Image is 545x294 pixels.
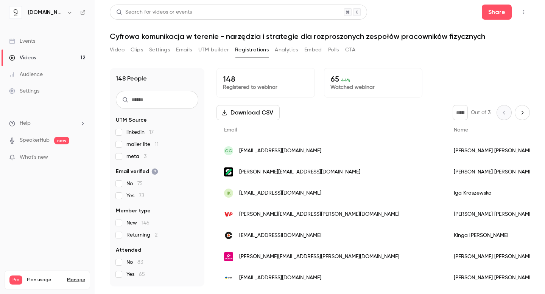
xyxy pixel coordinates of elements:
[20,119,31,127] span: Help
[227,190,230,197] span: IK
[149,130,154,135] span: 17
[9,275,22,285] span: Pro
[239,232,321,240] span: [EMAIL_ADDRESS][DOMAIN_NAME]
[275,44,298,56] button: Analytics
[9,37,35,45] div: Events
[330,84,416,91] p: Watched webinar
[116,286,131,293] span: Views
[9,87,39,95] div: Settings
[126,192,144,200] span: Yes
[328,44,339,56] button: Polls
[126,219,149,227] span: New
[28,9,64,16] h6: [DOMAIN_NAME]
[131,44,143,56] button: Clips
[225,147,232,154] span: GG
[235,44,269,56] button: Registrations
[155,232,157,238] span: 2
[149,44,170,56] button: Settings
[224,167,233,176] img: skalskigrowth.com
[224,231,233,240] img: coloursfactory.pl
[116,116,147,124] span: UTM Source
[239,253,399,261] span: [PERSON_NAME][EMAIL_ADDRESS][PERSON_NAME][DOMAIN_NAME]
[518,6,530,18] button: Top Bar Actions
[9,54,36,62] div: Videos
[239,168,360,176] span: [PERSON_NAME][EMAIL_ADDRESS][DOMAIN_NAME]
[482,5,512,20] button: Share
[20,136,50,144] a: SpeakerHub
[126,258,143,266] span: No
[330,74,416,84] p: 65
[9,71,43,78] div: Audience
[198,44,229,56] button: UTM builder
[126,128,154,136] span: linkedin
[54,137,69,144] span: new
[116,8,192,16] div: Search for videos or events
[116,74,147,83] h1: 148 People
[126,231,157,239] span: Returning
[223,84,308,91] p: Registered to webinar
[126,153,146,160] span: meta
[176,44,192,56] button: Emails
[224,210,233,219] img: wp.pl
[139,193,144,198] span: 73
[216,105,280,120] button: Download CSV
[454,127,468,133] span: Name
[126,271,145,278] span: Yes
[515,105,530,120] button: Next page
[239,147,321,155] span: [EMAIL_ADDRESS][DOMAIN_NAME]
[9,119,86,127] li: help-dropdown-opener
[9,6,22,19] img: quico.io
[116,246,141,254] span: Attended
[155,142,159,147] span: 11
[116,168,158,175] span: Email verified
[239,189,321,197] span: [EMAIL_ADDRESS][DOMAIN_NAME]
[137,181,143,186] span: 75
[110,44,125,56] button: Video
[20,153,48,161] span: What's new
[110,32,530,41] h1: Cyfrowa komunikacja w terenie - narzędzia i strategie dla rozproszonych zespołów pracowników fizy...
[341,77,350,83] span: 44 %
[116,207,151,215] span: Member type
[139,272,145,277] span: 65
[224,273,233,282] img: vp.pl
[471,109,490,116] p: Out of 3
[224,252,233,261] img: tauron.pl
[345,44,355,56] button: CTA
[224,127,237,133] span: Email
[137,260,143,265] span: 83
[239,210,399,218] span: [PERSON_NAME][EMAIL_ADDRESS][PERSON_NAME][DOMAIN_NAME]
[144,154,146,159] span: 3
[239,274,321,282] span: [EMAIL_ADDRESS][DOMAIN_NAME]
[126,141,159,148] span: mailer lite
[27,277,62,283] span: Plan usage
[223,74,308,84] p: 148
[304,44,322,56] button: Embed
[142,220,149,226] span: 146
[67,277,85,283] a: Manage
[126,180,143,187] span: No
